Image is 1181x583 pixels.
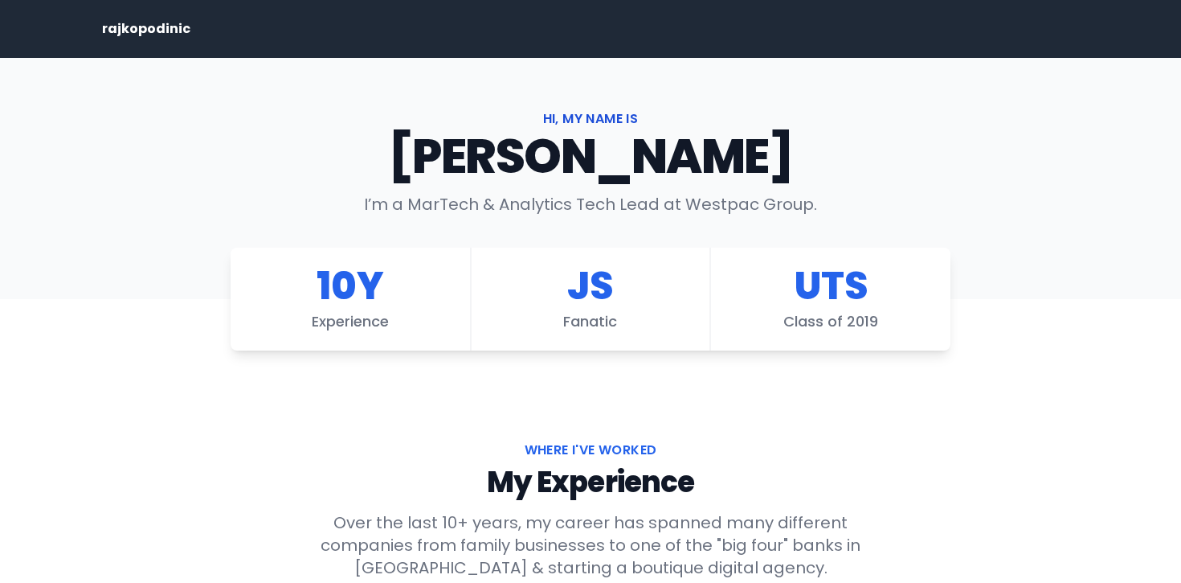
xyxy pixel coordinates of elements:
[102,441,1079,460] h2: Where I've Worked
[102,466,1079,499] p: My Experience
[730,267,931,306] dd: UTS
[250,312,451,331] dt: Experience
[231,132,950,180] p: [PERSON_NAME]
[231,109,950,129] h2: Hi, my name is
[491,312,691,331] dt: Fanatic
[321,511,860,579] p: Over the last 10+ years, my career has spanned many different companies from family businesses to...
[491,267,691,306] dd: JS
[102,19,190,39] a: rajkopodinic
[250,267,451,306] dd: 10Y
[730,312,931,331] dt: Class of 2019
[231,193,950,216] p: I’m a MarTech & Analytics Tech Lead at Westpac Group.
